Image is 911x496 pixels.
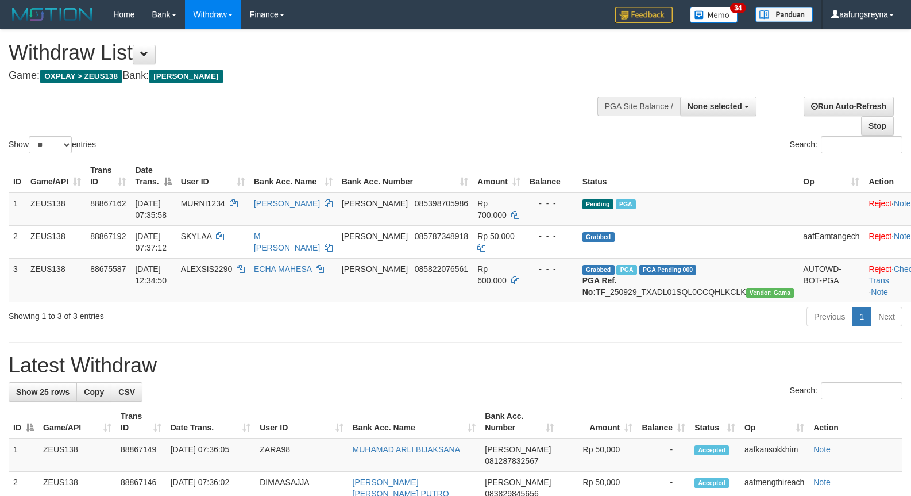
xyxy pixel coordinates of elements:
[415,199,468,208] span: Copy 085398705986 to clipboard
[348,406,481,439] th: Bank Acc. Name: activate to sort column ascending
[9,354,902,377] h1: Latest Withdraw
[806,307,852,326] a: Previous
[353,445,461,454] a: MUHAMAD ARLI BIJAKSANA
[894,199,911,208] a: Note
[135,232,167,252] span: [DATE] 07:37:12
[821,136,902,153] input: Search:
[116,406,166,439] th: Trans ID: activate to sort column ascending
[9,136,96,153] label: Show entries
[597,97,680,116] div: PGA Site Balance /
[740,406,809,439] th: Op: activate to sort column ascending
[26,258,86,302] td: ZEUS138
[485,456,538,466] span: Copy 081287832567 to clipboard
[558,406,637,439] th: Amount: activate to sort column ascending
[746,288,794,298] span: Vendor URL: https://trx31.1velocity.biz
[9,41,596,64] h1: Withdraw List
[166,406,256,439] th: Date Trans.: activate to sort column ascending
[694,478,729,488] span: Accepted
[130,160,176,193] th: Date Trans.: activate to sort column descending
[9,70,596,82] h4: Game: Bank:
[680,97,756,116] button: None selected
[9,306,371,322] div: Showing 1 to 3 of 3 entries
[798,160,864,193] th: Op: activate to sort column ascending
[254,232,320,252] a: M [PERSON_NAME]
[38,439,116,472] td: ZEUS138
[38,406,116,439] th: Game/API: activate to sort column ascending
[415,232,468,241] span: Copy 085787348918 to clipboard
[342,232,408,241] span: [PERSON_NAME]
[637,439,690,472] td: -
[116,439,166,472] td: 88867149
[694,445,729,455] span: Accepted
[582,199,613,209] span: Pending
[868,232,891,241] a: Reject
[9,193,26,226] td: 1
[84,387,104,397] span: Copy
[871,307,902,326] a: Next
[29,136,72,153] select: Showentries
[342,199,408,208] span: [PERSON_NAME]
[254,199,320,208] a: [PERSON_NAME]
[530,263,573,275] div: - - -
[342,264,408,274] span: [PERSON_NAME]
[582,232,615,242] span: Grabbed
[181,264,233,274] span: ALEXSIS2290
[9,439,38,472] td: 1
[40,70,122,83] span: OXPLAY > ZEUS138
[690,406,740,439] th: Status: activate to sort column ascending
[181,232,212,241] span: SKYLAA
[9,258,26,302] td: 3
[90,199,126,208] span: 88867162
[730,3,746,13] span: 34
[868,264,891,274] a: Reject
[525,160,578,193] th: Balance
[90,264,126,274] span: 88675587
[135,199,167,220] span: [DATE] 07:35:58
[798,225,864,258] td: aafEamtangech
[166,439,256,472] td: [DATE] 07:36:05
[871,287,888,297] a: Note
[578,258,799,302] td: TF_250929_TXADL01SQL0CCQHLKCLK
[111,382,142,402] a: CSV
[740,439,809,472] td: aafkansokkhim
[790,136,902,153] label: Search:
[861,116,894,136] a: Stop
[9,6,96,23] img: MOTION_logo.png
[477,264,507,285] span: Rp 600.000
[615,7,673,23] img: Feedback.jpg
[26,193,86,226] td: ZEUS138
[86,160,130,193] th: Trans ID: activate to sort column ascending
[118,387,135,397] span: CSV
[485,445,551,454] span: [PERSON_NAME]
[813,478,831,487] a: Note
[821,382,902,399] input: Search:
[26,160,86,193] th: Game/API: activate to sort column ascending
[637,406,690,439] th: Balance: activate to sort column ascending
[477,232,515,241] span: Rp 50.000
[809,406,902,439] th: Action
[582,265,615,275] span: Grabbed
[9,225,26,258] td: 2
[135,264,167,285] span: [DATE] 12:34:50
[804,97,894,116] a: Run Auto-Refresh
[616,265,636,275] span: Marked by aafpengsreynich
[813,445,831,454] a: Note
[790,382,902,399] label: Search:
[578,160,799,193] th: Status
[9,160,26,193] th: ID
[255,406,348,439] th: User ID: activate to sort column ascending
[558,439,637,472] td: Rp 50,000
[616,199,636,209] span: Marked by aafkaynarin
[582,276,617,297] b: PGA Ref. No:
[76,382,111,402] a: Copy
[530,198,573,209] div: - - -
[249,160,337,193] th: Bank Acc. Name: activate to sort column ascending
[852,307,871,326] a: 1
[688,102,742,111] span: None selected
[485,478,551,487] span: [PERSON_NAME]
[337,160,473,193] th: Bank Acc. Number: activate to sort column ascending
[254,264,311,274] a: ECHA MAHESA
[415,264,468,274] span: Copy 085822076561 to clipboard
[755,7,813,22] img: panduan.png
[473,160,525,193] th: Amount: activate to sort column ascending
